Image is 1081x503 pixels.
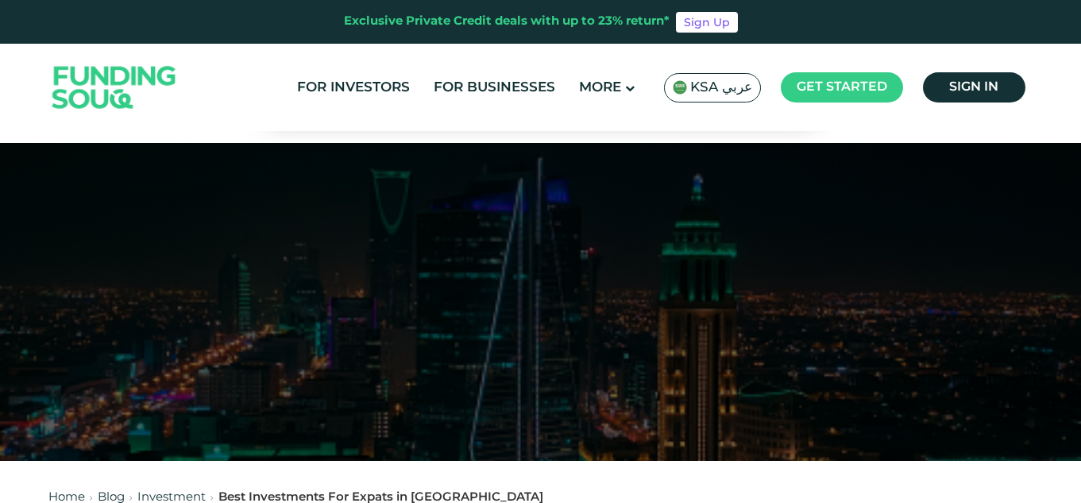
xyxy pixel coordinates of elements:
span: More [579,81,621,95]
a: Sign Up [676,12,738,33]
a: Investment [137,492,206,503]
img: Logo [37,48,192,128]
a: Blog [98,492,125,503]
span: Get started [797,81,887,93]
span: KSA عربي [690,79,752,97]
a: For Businesses [430,75,559,101]
a: Sign in [923,72,1025,103]
div: Exclusive Private Credit deals with up to 23% return* [344,13,670,31]
span: Sign in [949,81,998,93]
a: Home [48,492,85,503]
img: SA Flag [673,80,687,95]
a: For Investors [293,75,414,101]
